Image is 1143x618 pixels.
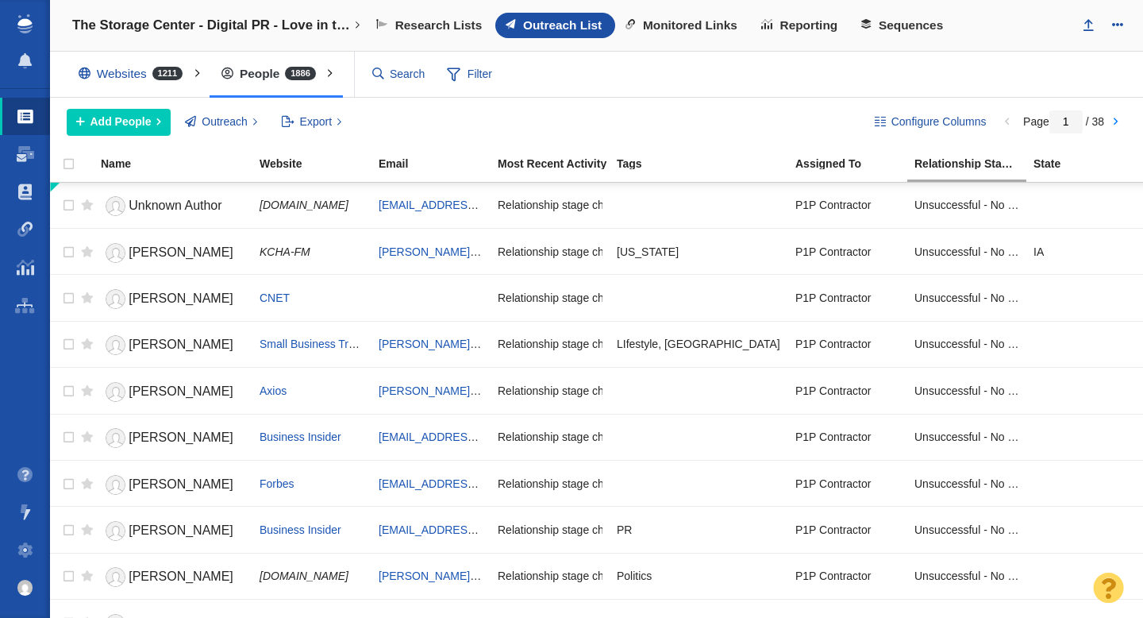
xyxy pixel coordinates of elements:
[617,523,632,537] span: PR
[907,228,1026,274] td: Unsuccessful - No Reply
[366,60,433,88] input: Search
[617,245,679,259] span: Iowa
[907,275,1026,321] td: Unsuccessful - No Reply
[260,431,341,443] a: Business Insider
[643,18,737,33] span: Monitored Links
[260,158,377,172] a: Website
[498,384,775,398] span: Relationship stage changed to: Unsuccessful - No Reply
[1023,115,1104,128] span: Page / 38
[379,158,496,169] div: Email
[260,245,310,258] span: KCHA-FM
[795,234,900,268] div: P1P Contractor
[272,109,351,136] button: Export
[67,56,202,92] div: Websites
[780,18,838,33] span: Reporting
[379,199,567,211] a: [EMAIL_ADDRESS][DOMAIN_NAME]
[379,245,658,258] a: [PERSON_NAME][EMAIL_ADDRESS][DOMAIN_NAME]
[617,569,652,583] span: Politics
[260,199,348,211] span: [DOMAIN_NAME]
[498,198,775,212] span: Relationship stage changed to: Unsuccessful - No Reply
[914,337,1019,351] span: Unsuccessful - No Reply
[129,570,233,583] span: [PERSON_NAME]
[891,114,987,130] span: Configure Columns
[438,60,502,90] span: Filter
[795,280,900,315] div: P1P Contractor
[865,109,995,136] button: Configure Columns
[379,384,658,397] a: [PERSON_NAME][EMAIL_ADDRESS][DOMAIN_NAME]
[90,114,152,130] span: Add People
[101,158,258,169] div: Name
[907,414,1026,460] td: Unsuccessful - No Reply
[260,292,290,304] span: CNET
[795,512,900,547] div: P1P Contractor
[101,471,245,499] a: [PERSON_NAME]
[152,67,183,80] span: 1211
[67,109,171,136] button: Add People
[129,431,233,444] span: [PERSON_NAME]
[914,198,1019,212] span: Unsuccessful - No Reply
[914,477,1019,491] span: Unsuccessful - No Reply
[129,477,233,491] span: [PERSON_NAME]
[498,477,775,491] span: Relationship stage changed to: Unsuccessful - No Reply
[17,580,33,596] img: 8a21b1a12a7554901d364e890baed237
[795,158,913,169] div: Assigned To
[914,430,1019,444] span: Unsuccessful - No Reply
[129,199,221,212] span: Unknown Author
[101,158,258,172] a: Name
[101,192,245,220] a: Unknown Author
[129,384,233,398] span: [PERSON_NAME]
[129,292,233,305] span: [PERSON_NAME]
[101,378,245,406] a: [PERSON_NAME]
[498,245,814,259] span: Relationship stage changed to: Attempting To Reach, 2 Attempts
[176,109,267,136] button: Outreach
[101,563,245,591] a: [PERSON_NAME]
[129,338,233,351] span: [PERSON_NAME]
[795,158,913,172] a: Assigned To
[907,321,1026,367] td: Unsuccessful - No Reply
[395,18,483,33] span: Research Lists
[879,18,943,33] span: Sequences
[795,559,900,593] div: P1P Contractor
[795,188,900,222] div: P1P Contractor
[379,158,496,172] a: Email
[129,523,233,537] span: [PERSON_NAME]
[260,158,377,169] div: Website
[907,183,1026,229] td: Unsuccessful - No Reply
[907,553,1026,599] td: Unsuccessful - No Reply
[101,424,245,452] a: [PERSON_NAME]
[129,245,233,259] span: [PERSON_NAME]
[17,14,32,33] img: buzzstream_logo_iconsimple.png
[914,158,1032,169] div: Relationship Stage
[523,18,602,33] span: Outreach List
[907,368,1026,414] td: Unsuccessful - No Reply
[300,114,332,130] span: Export
[495,13,615,38] a: Outreach List
[101,331,245,359] a: [PERSON_NAME]
[379,570,750,582] a: [PERSON_NAME][EMAIL_ADDRESS][PERSON_NAME][DOMAIN_NAME]
[72,17,350,33] h4: The Storage Center - Digital PR - Love in the Time of Clutter
[851,13,956,38] a: Sequences
[795,327,900,361] div: P1P Contractor
[617,337,780,351] span: LIfestyle, PR
[260,338,372,350] a: Small Business Trends
[795,420,900,454] div: P1P Contractor
[260,523,341,536] a: Business Insider
[914,569,1019,583] span: Unsuccessful - No Reply
[260,570,348,582] span: [DOMAIN_NAME]
[260,384,287,397] a: Axios
[379,338,658,350] a: [PERSON_NAME][EMAIL_ADDRESS][DOMAIN_NAME]
[379,477,567,490] a: [EMAIL_ADDRESS][DOMAIN_NAME]
[795,373,900,407] div: P1P Contractor
[260,477,294,490] a: Forbes
[498,430,814,444] span: Relationship stage changed to: Attempting To Reach, 2 Attempts
[914,291,1019,305] span: Unsuccessful - No Reply
[101,239,245,267] a: [PERSON_NAME]
[914,523,1019,537] span: Unsuccessful - No Reply
[914,158,1032,172] a: Relationship Stage
[498,523,814,537] span: Relationship stage changed to: Attempting To Reach, 2 Attempts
